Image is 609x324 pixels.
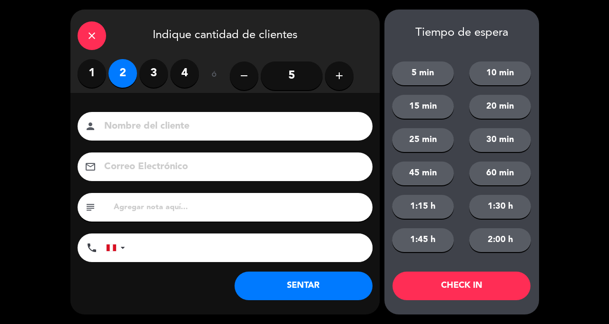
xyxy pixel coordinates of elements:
[325,61,354,90] button: add
[392,195,454,219] button: 1:15 h
[469,128,531,152] button: 30 min
[469,162,531,185] button: 60 min
[103,118,360,135] input: Nombre del cliente
[469,228,531,252] button: 2:00 h
[70,10,380,59] div: Indique cantidad de clientes
[392,162,454,185] button: 45 min
[199,59,230,92] div: ó
[85,121,96,132] i: person
[230,61,258,90] button: remove
[103,159,360,175] input: Correo Electrónico
[469,195,531,219] button: 1:30 h
[469,61,531,85] button: 10 min
[170,59,199,88] label: 4
[392,128,454,152] button: 25 min
[334,70,345,81] i: add
[107,234,128,262] div: Peru (Perú): +51
[235,272,373,300] button: SENTAR
[113,201,365,214] input: Agregar nota aquí...
[469,95,531,119] button: 20 min
[85,161,96,172] i: email
[78,59,106,88] label: 1
[139,59,168,88] label: 3
[108,59,137,88] label: 2
[238,70,250,81] i: remove
[393,272,530,300] button: CHECK IN
[392,61,454,85] button: 5 min
[392,228,454,252] button: 1:45 h
[392,95,454,119] button: 15 min
[85,202,96,213] i: subject
[86,242,98,253] i: phone
[384,26,539,40] div: Tiempo de espera
[86,30,98,41] i: close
